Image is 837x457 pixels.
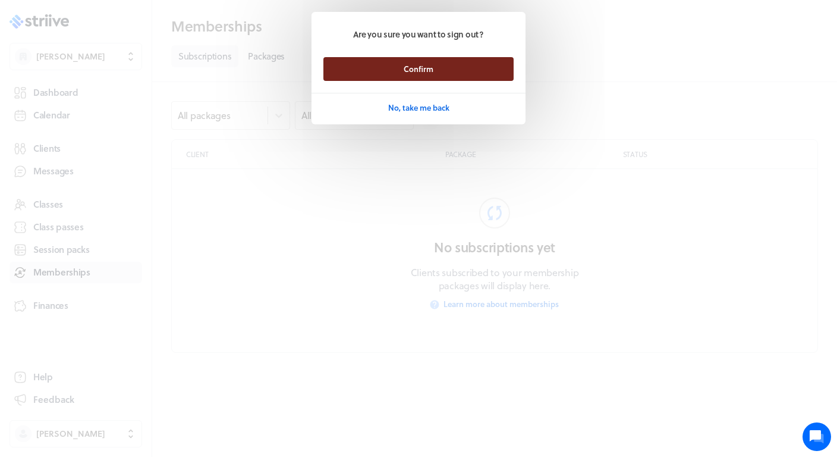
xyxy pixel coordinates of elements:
span: No, take me back [388,102,449,113]
button: New conversation [18,139,219,162]
h1: Hi [PERSON_NAME] [18,58,220,77]
iframe: gist-messenger-bubble-iframe [803,422,831,451]
span: Confirm [404,64,433,74]
p: Are you sure you want to sign out? [323,29,514,40]
button: Confirm [323,57,514,81]
span: New conversation [77,146,143,155]
h2: We're here to help. Ask us anything! [18,79,220,117]
button: No, take me back [388,96,449,120]
input: Search articles [34,205,212,228]
p: Find an answer quickly [16,185,222,199]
